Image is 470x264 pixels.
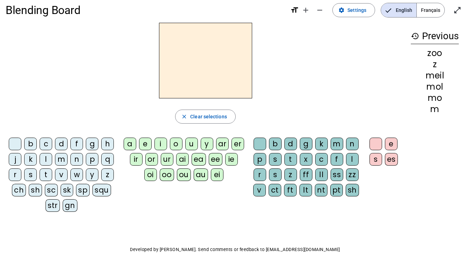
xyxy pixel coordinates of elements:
div: sk [61,184,73,196]
div: l [346,153,359,166]
span: Français [417,3,444,17]
div: f [331,153,343,166]
div: y [86,168,98,181]
div: f [70,138,83,150]
div: y [201,138,213,150]
p: Developed by [PERSON_NAME]. Send comments or feedback to [EMAIL_ADDRESS][DOMAIN_NAME] [6,245,464,254]
div: s [269,153,282,166]
div: a [124,138,136,150]
div: ai [176,153,189,166]
div: str [46,199,60,212]
div: c [40,138,52,150]
div: h [101,138,114,150]
div: s [269,168,282,181]
div: d [55,138,68,150]
div: oi [144,168,157,181]
div: or [145,153,158,166]
div: k [24,153,37,166]
span: Settings [347,6,366,14]
div: ur [161,153,173,166]
div: t [284,153,297,166]
div: k [315,138,328,150]
div: v [55,168,68,181]
div: er [231,138,244,150]
span: Clear selections [190,112,227,121]
div: g [300,138,312,150]
mat-icon: format_size [290,6,299,14]
mat-icon: close [181,113,187,120]
div: r [9,168,21,181]
div: p [254,153,266,166]
div: s [369,153,382,166]
button: Decrease font size [313,3,327,17]
div: n [346,138,359,150]
span: English [381,3,416,17]
div: zz [346,168,359,181]
mat-icon: remove [316,6,324,14]
div: sp [76,184,90,196]
div: es [385,153,398,166]
div: e [385,138,398,150]
div: r [254,168,266,181]
div: meil [411,71,459,80]
div: d [284,138,297,150]
div: n [70,153,83,166]
div: z [411,60,459,69]
div: pt [330,184,343,196]
button: Clear selections [175,110,236,124]
div: sh [346,184,359,196]
div: l [40,153,52,166]
div: z [101,168,114,181]
button: Enter full screen [450,3,464,17]
div: ss [331,168,343,181]
div: g [86,138,98,150]
div: ie [225,153,238,166]
div: lt [299,184,312,196]
div: au [194,168,208,181]
div: mo [411,94,459,102]
div: e [139,138,152,150]
div: sh [29,184,42,196]
mat-icon: settings [338,7,345,13]
div: i [154,138,167,150]
div: t [40,168,52,181]
div: zoo [411,49,459,57]
div: z [284,168,297,181]
div: m [55,153,68,166]
div: o [170,138,182,150]
mat-button-toggle-group: Language selection [381,3,445,18]
div: s [24,168,37,181]
div: p [86,153,98,166]
div: ar [216,138,229,150]
div: ft [284,184,297,196]
div: squ [92,184,111,196]
h3: Previous [411,28,459,44]
div: ou [177,168,191,181]
div: w [70,168,83,181]
div: sc [45,184,58,196]
div: ea [192,153,206,166]
mat-icon: open_in_full [453,6,462,14]
div: m [331,138,343,150]
div: nt [315,184,327,196]
div: b [24,138,37,150]
button: Increase font size [299,3,313,17]
div: u [185,138,198,150]
div: j [9,153,21,166]
mat-icon: add [302,6,310,14]
div: mol [411,83,459,91]
div: ir [130,153,143,166]
div: q [101,153,114,166]
div: m [411,105,459,113]
div: v [253,184,266,196]
div: gn [63,199,77,212]
mat-icon: history [411,32,419,40]
div: ch [12,184,26,196]
div: ll [315,168,328,181]
button: Settings [332,3,375,17]
div: c [315,153,328,166]
div: b [269,138,282,150]
div: ee [209,153,222,166]
div: ct [269,184,281,196]
div: ff [300,168,312,181]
